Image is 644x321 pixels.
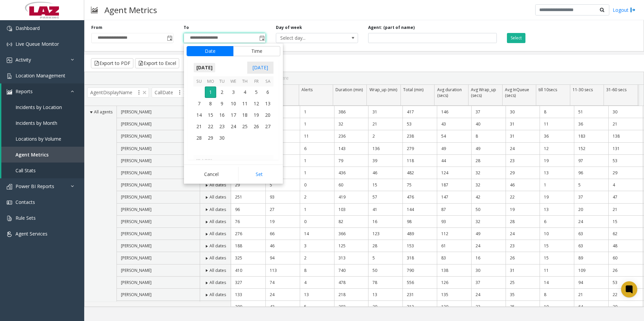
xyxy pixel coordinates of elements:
[506,143,540,155] td: 24
[540,143,574,155] td: 12
[540,106,574,118] td: 8
[608,106,643,118] td: 30
[368,25,415,31] label: Agent: (part of name)
[121,121,152,127] span: [PERSON_NAME]
[471,252,506,264] td: 16
[205,132,216,144] td: Monday, September 29, 2025
[265,179,300,191] td: 5
[437,191,471,203] td: 147
[300,228,334,240] td: 14
[193,98,205,109] td: Sunday, September 7, 2025
[239,121,251,132] span: 25
[368,228,402,240] td: 123
[608,252,643,264] td: 60
[210,219,226,224] span: All dates
[216,121,228,132] span: 23
[251,121,262,132] span: 26
[402,143,437,155] td: 279
[402,252,437,264] td: 318
[210,243,226,249] span: All dates
[210,231,226,237] span: All dates
[506,106,540,118] td: 30
[540,179,574,191] td: 1
[608,167,643,179] td: 29
[368,191,402,203] td: 57
[228,109,239,121] td: Wednesday, September 17, 2025
[471,179,506,191] td: 32
[402,240,437,252] td: 153
[265,264,300,277] td: 113
[276,33,342,43] span: Select day...
[1,147,84,163] a: Agent Metrics
[231,228,265,240] td: 276
[121,133,152,139] span: [PERSON_NAME]
[574,228,608,240] td: 63
[265,228,300,240] td: 66
[228,121,239,132] td: Wednesday, September 24, 2025
[216,121,228,132] td: Tuesday, September 23, 2025
[540,130,574,142] td: 36
[239,98,251,109] span: 11
[368,240,402,252] td: 28
[437,167,471,179] td: 124
[121,207,152,212] span: [PERSON_NAME]
[471,130,506,142] td: 8
[334,264,368,277] td: 740
[205,121,216,132] td: Monday, September 22, 2025
[369,87,397,93] span: Wrap_up (min)
[471,87,496,98] span: Avg Wrap_up (secs)
[187,167,236,182] button: Cancel
[121,158,152,164] span: [PERSON_NAME]
[205,109,216,121] td: Monday, September 15, 2025
[101,2,160,18] h3: Agent Metrics
[228,121,239,132] span: 24
[193,132,205,144] span: 28
[368,167,402,179] td: 46
[251,76,262,87] th: Fr
[262,86,273,98] span: 6
[334,179,368,191] td: 60
[540,155,574,167] td: 19
[540,240,574,252] td: 15
[540,167,574,179] td: 13
[265,216,300,228] td: 19
[276,25,302,31] label: Day of week
[507,33,525,43] button: Select
[471,118,506,130] td: 40
[262,109,273,121] td: Saturday, September 20, 2025
[7,58,12,63] img: 'icon'
[15,230,47,237] span: Agent Services
[334,240,368,252] td: 125
[300,252,334,264] td: 2
[334,130,368,142] td: 236
[471,216,506,228] td: 32
[574,191,608,203] td: 37
[216,132,228,144] span: 30
[437,155,471,167] td: 44
[210,207,226,212] span: All dates
[368,204,402,216] td: 41
[251,98,262,109] span: 12
[540,204,574,216] td: 13
[15,57,31,63] span: Activity
[368,264,402,277] td: 50
[402,204,437,216] td: 144
[152,87,190,98] span: CallDate
[608,204,643,216] td: 21
[300,240,334,252] td: 3
[231,191,265,203] td: 251
[121,255,152,261] span: [PERSON_NAME]
[193,98,205,109] span: 7
[7,26,12,31] img: 'icon'
[574,106,608,118] td: 51
[300,130,334,142] td: 11
[231,216,265,228] td: 76
[1,99,84,115] a: Incidents by Location
[238,167,281,182] button: Set
[265,240,300,252] td: 46
[265,252,300,264] td: 94
[574,216,608,228] td: 24
[606,87,626,93] span: 31-60 secs
[184,25,189,31] label: To
[437,143,471,155] td: 49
